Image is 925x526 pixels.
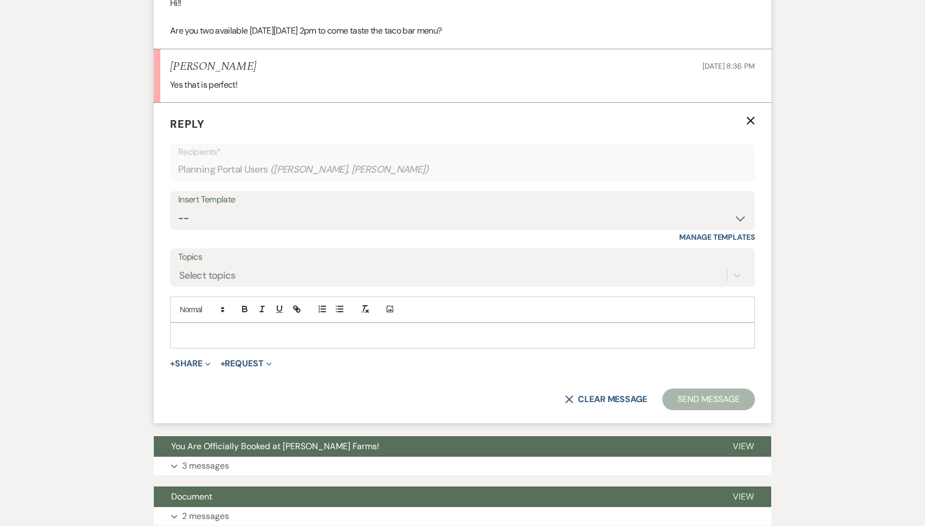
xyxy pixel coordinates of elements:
button: Clear message [565,395,647,404]
h5: [PERSON_NAME] [170,60,256,74]
div: Insert Template [178,192,747,208]
span: View [733,440,754,452]
p: Are you two available [DATE][DATE] 2pm to come taste the taco bar menu? [170,24,755,38]
button: Request [220,359,272,368]
button: Share [170,359,211,368]
p: Recipients* [178,145,747,159]
p: 2 messages [182,509,229,523]
button: You Are Officially Booked at [PERSON_NAME] Farms! [154,436,715,457]
span: [DATE] 8:36 PM [702,61,755,71]
label: Topics [178,249,747,265]
span: View [733,491,754,502]
button: View [715,486,771,507]
button: Send Message [662,389,755,410]
div: Planning Portal Users [178,159,747,180]
p: 3 messages [182,459,229,473]
button: Document [154,486,715,507]
a: Manage Templates [679,232,755,242]
button: View [715,436,771,457]
div: Select topics [179,268,236,282]
button: 3 messages [154,457,771,475]
span: + [170,359,175,368]
span: + [220,359,225,368]
span: Document [171,491,212,502]
span: Reply [170,117,205,131]
p: Yes that is perfect! [170,78,755,92]
span: You Are Officially Booked at [PERSON_NAME] Farms! [171,440,379,452]
button: 2 messages [154,507,771,525]
span: ( [PERSON_NAME], [PERSON_NAME] ) [270,162,429,177]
